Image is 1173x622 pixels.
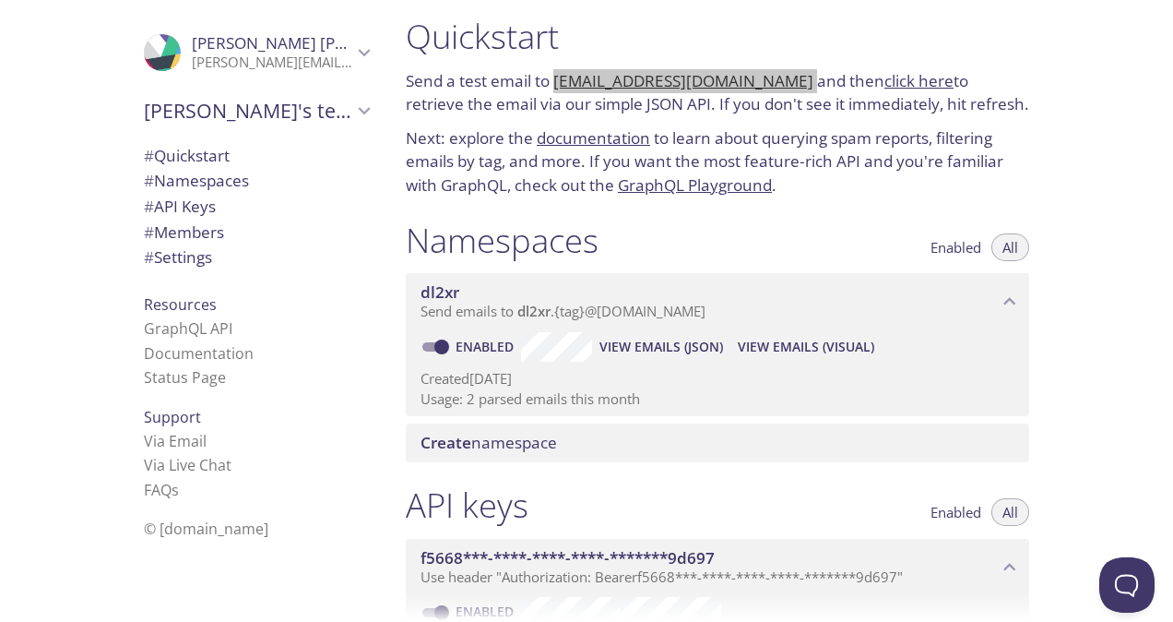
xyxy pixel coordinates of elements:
div: Ian McFadyen [129,22,384,83]
span: # [144,170,154,191]
a: Status Page [144,367,226,388]
div: Create namespace [406,424,1029,462]
span: dl2xr [421,281,459,303]
span: © [DOMAIN_NAME] [144,519,268,539]
a: GraphQL Playground [618,174,772,196]
span: Create [421,432,471,453]
span: # [144,246,154,268]
a: documentation [537,127,650,149]
a: [EMAIL_ADDRESS][DOMAIN_NAME] [553,70,813,91]
span: # [144,221,154,243]
span: dl2xr [517,302,551,320]
span: API Keys [144,196,216,217]
button: Enabled [919,233,992,261]
button: All [991,498,1029,526]
p: [PERSON_NAME][EMAIL_ADDRESS][PERSON_NAME][DOMAIN_NAME] [192,54,352,72]
iframe: Help Scout Beacon - Open [1099,557,1155,613]
span: Settings [144,246,212,268]
p: Send a test email to and then to retrieve the email via our simple JSON API. If you don't see it ... [406,69,1029,116]
span: View Emails (Visual) [738,336,874,358]
div: dl2xr namespace [406,273,1029,330]
a: FAQ [144,480,179,500]
a: Via Email [144,431,207,451]
a: Via Live Chat [144,455,231,475]
span: Namespaces [144,170,249,191]
span: s [172,480,179,500]
div: Namespaces [129,168,384,194]
div: Members [129,220,384,245]
span: [PERSON_NAME] [PERSON_NAME] [192,32,444,54]
a: GraphQL API [144,318,232,339]
p: Usage: 2 parsed emails this month [421,389,1014,409]
span: Members [144,221,224,243]
div: Quickstart [129,143,384,169]
div: Ian's team [129,87,384,135]
a: click here [884,70,954,91]
span: # [144,196,154,217]
button: View Emails (JSON) [592,332,730,362]
button: View Emails (Visual) [730,332,882,362]
span: # [144,145,154,166]
h1: API keys [406,484,528,526]
button: All [991,233,1029,261]
div: API Keys [129,194,384,220]
span: [PERSON_NAME]'s team [144,98,352,124]
span: Quickstart [144,145,230,166]
span: Support [144,407,201,427]
button: Enabled [919,498,992,526]
p: Created [DATE] [421,369,1014,389]
a: Documentation [144,343,254,364]
a: Enabled [453,338,521,355]
h1: Quickstart [406,16,1029,57]
span: Resources [144,294,217,315]
div: Team Settings [129,245,384,270]
h1: Namespaces [406,220,598,261]
span: namespace [421,432,557,453]
span: View Emails (JSON) [599,336,723,358]
p: Next: explore the to learn about querying spam reports, filtering emails by tag, and more. If you... [406,126,1029,197]
span: Send emails to . {tag} @[DOMAIN_NAME] [421,302,705,320]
